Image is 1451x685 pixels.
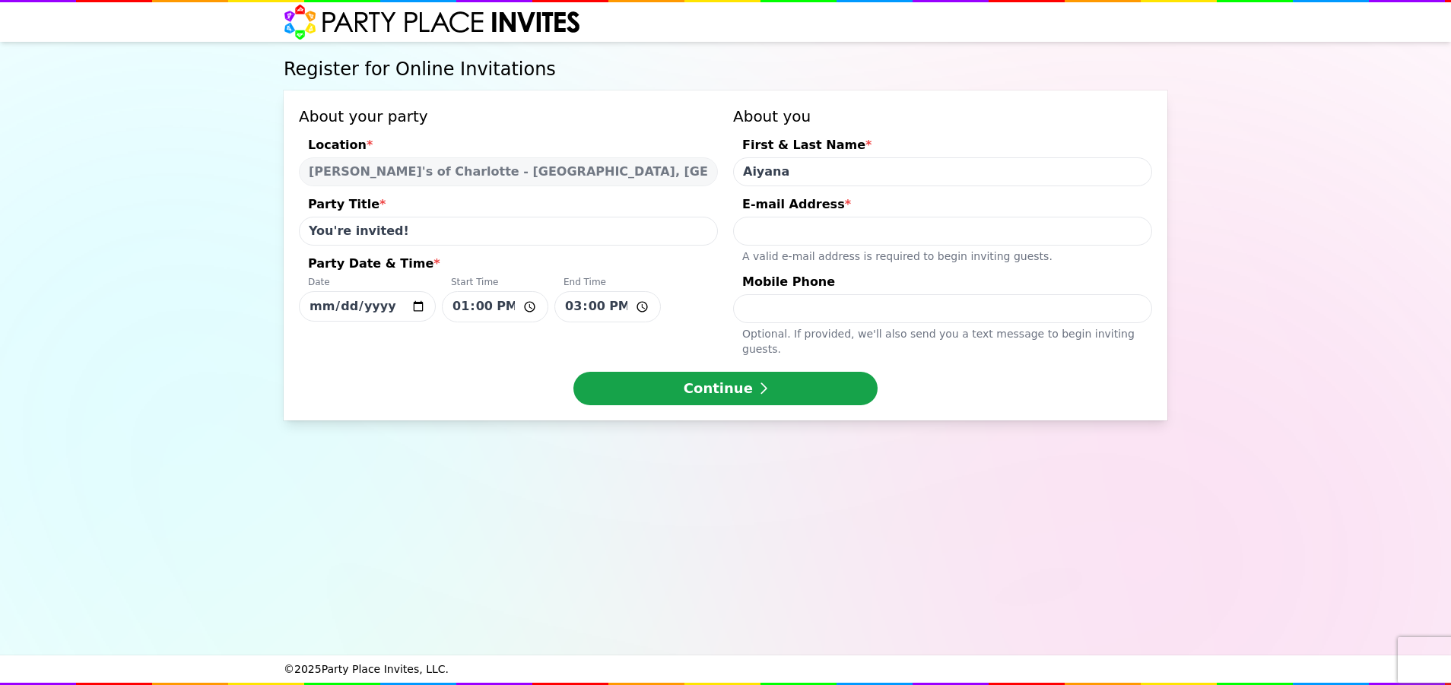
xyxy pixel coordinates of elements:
[733,273,1152,294] div: Mobile Phone
[554,276,661,291] div: End Time
[733,157,1152,186] input: First & Last Name*
[299,291,436,322] input: Party Date & Time*DateStart TimeEnd Time
[733,106,1152,127] h3: About you
[284,57,1167,81] h1: Register for Online Invitations
[554,291,661,322] input: Party Date & Time*DateStart TimeEnd Time
[442,291,548,322] input: Party Date & Time*DateStart TimeEnd Time
[733,136,1152,157] div: First & Last Name
[284,655,1167,683] div: © 2025 Party Place Invites, LLC.
[299,106,718,127] h3: About your party
[284,4,581,40] img: Party Place Invites
[733,217,1152,246] input: E-mail Address*A valid e-mail address is required to begin inviting guests.
[733,323,1152,357] div: Optional. If provided, we ' ll also send you a text message to begin inviting guests.
[299,136,718,157] div: Location
[733,294,1152,323] input: Mobile PhoneOptional. If provided, we'll also send you a text message to begin inviting guests.
[299,157,718,186] select: Location*
[733,246,1152,264] div: A valid e-mail address is required to begin inviting guests.
[299,276,436,291] div: Date
[733,195,1152,217] div: E-mail Address
[442,276,548,291] div: Start Time
[299,255,718,276] div: Party Date & Time
[299,217,718,246] input: Party Title*
[573,372,878,405] button: Continue
[299,195,718,217] div: Party Title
